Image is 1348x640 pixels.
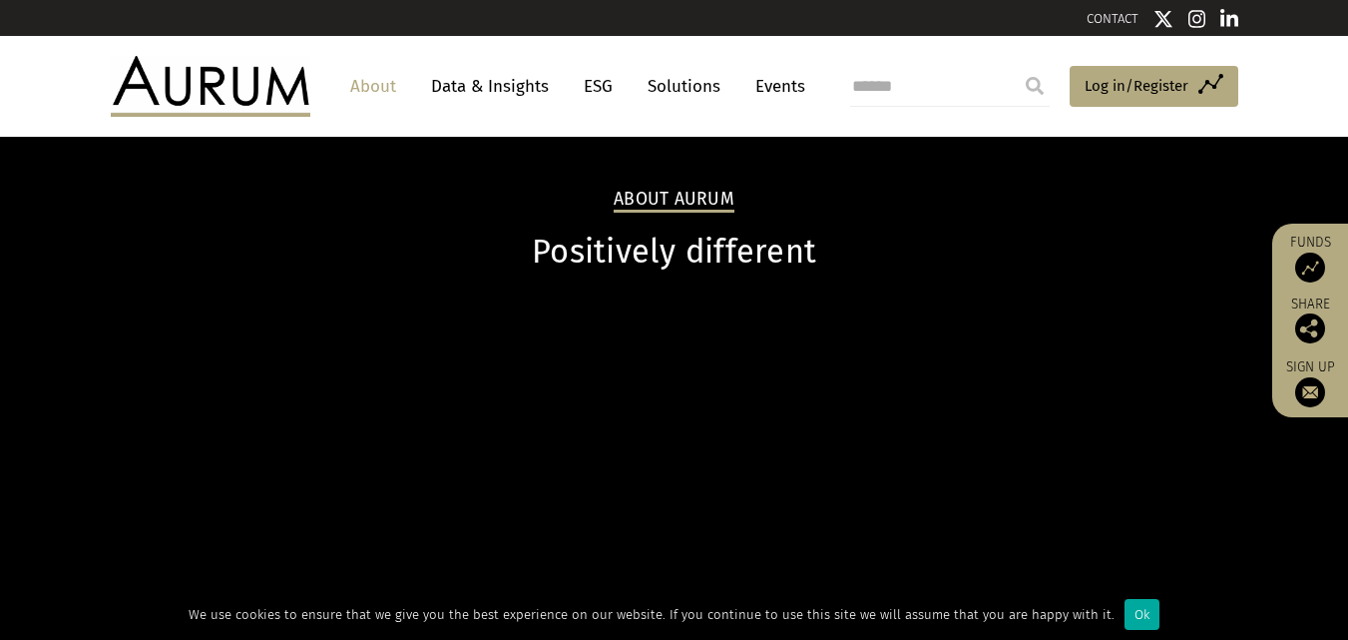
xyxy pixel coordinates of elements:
[614,189,734,213] h2: About Aurum
[1070,66,1238,108] a: Log in/Register
[1124,599,1159,630] div: Ok
[111,56,310,116] img: Aurum
[1015,66,1055,106] input: Submit
[1282,358,1338,407] a: Sign up
[1153,9,1173,29] img: Twitter icon
[638,68,730,105] a: Solutions
[421,68,559,105] a: Data & Insights
[1295,377,1325,407] img: Sign up to our newsletter
[1220,9,1238,29] img: Linkedin icon
[1282,298,1338,343] div: Share
[1085,74,1188,98] span: Log in/Register
[1295,314,1325,343] img: Share this post
[1087,11,1138,26] a: CONTACT
[745,68,805,105] a: Events
[1188,9,1206,29] img: Instagram icon
[1295,253,1325,283] img: Access Funds
[340,68,406,105] a: About
[574,68,623,105] a: ESG
[1282,234,1338,283] a: Funds
[111,233,1238,272] h1: Positively different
